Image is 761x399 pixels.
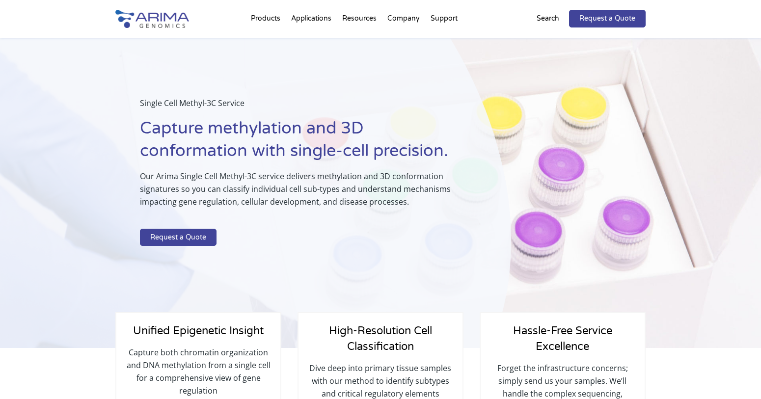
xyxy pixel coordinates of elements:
p: Our Arima Single Cell Methyl-3C service delivers methylation and 3D conformation signatures so yo... [140,170,462,216]
h1: Capture methylation and 3D conformation with single-cell precision. [140,117,462,170]
a: Request a Quote [569,10,646,27]
p: Search [537,12,559,25]
span: Hassle-Free Service Excellence [513,324,612,353]
p: Capture both chromatin organization and DNA methylation from a single cell for a comprehensive vi... [126,346,271,397]
a: Request a Quote [140,229,217,246]
p: Single Cell Methyl-3C Service [140,97,462,117]
img: Arima-Genomics-logo [115,10,189,28]
span: Unified Epigenetic Insight [133,324,264,337]
span: High-Resolution Cell Classification [329,324,432,353]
